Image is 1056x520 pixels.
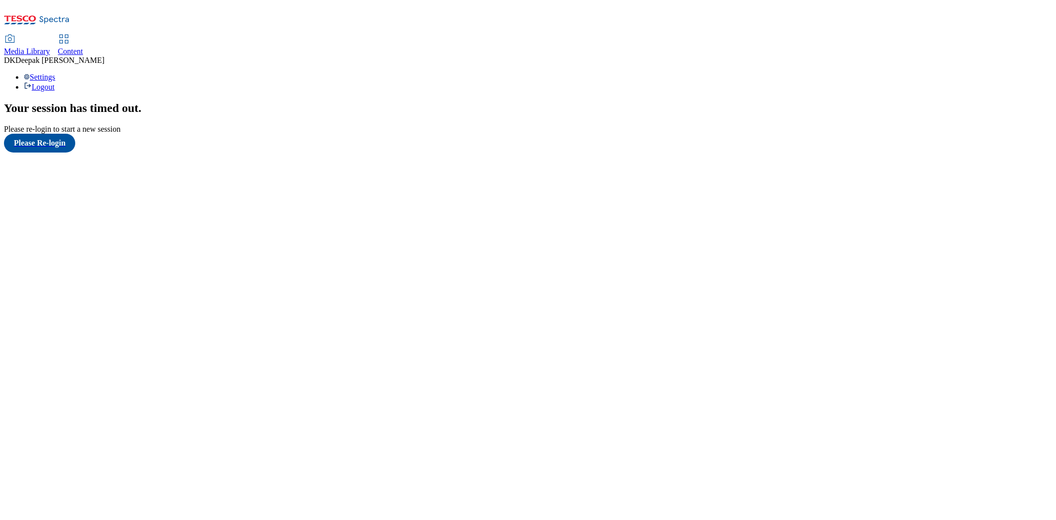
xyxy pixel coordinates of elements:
[4,47,50,55] span: Media Library
[4,35,50,56] a: Media Library
[24,83,54,91] a: Logout
[58,47,83,55] span: Content
[139,102,142,114] span: .
[4,102,1052,115] h2: Your session has timed out
[4,134,1052,153] a: Please Re-login
[24,73,55,81] a: Settings
[4,56,15,64] span: DK
[4,134,75,153] button: Please Re-login
[4,125,1052,134] div: Please re-login to start a new session
[58,35,83,56] a: Content
[15,56,104,64] span: Deepak [PERSON_NAME]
